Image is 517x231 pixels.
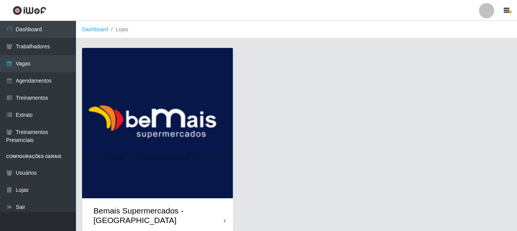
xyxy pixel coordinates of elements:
[13,6,46,15] img: CoreUI Logo
[82,48,233,198] img: cardImg
[108,25,128,33] li: Lojas
[82,26,108,32] a: Dashboard
[76,21,517,38] nav: breadcrumb
[93,206,224,225] div: Bemais Supermercados - [GEOGRAPHIC_DATA]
